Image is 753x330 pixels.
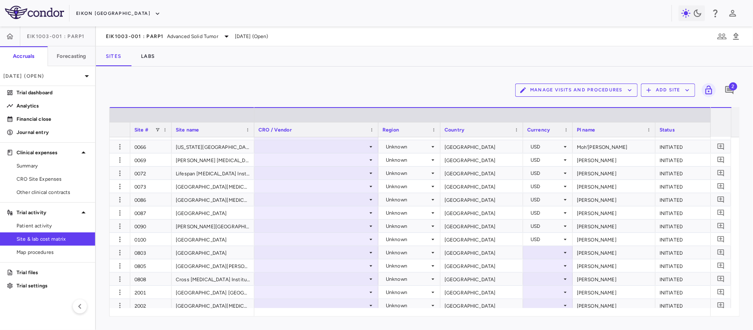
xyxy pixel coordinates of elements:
div: 0087 [130,206,172,219]
div: INITIATED [655,286,717,299]
button: Add comment [715,300,727,311]
svg: Add comment [717,249,725,256]
div: 0066 [130,140,172,153]
p: Trial dashboard [17,89,88,96]
div: USD [531,220,562,233]
div: INITIATED [655,140,717,153]
p: Analytics [17,102,88,110]
div: Lifespan [MEDICAL_DATA] Institute [172,167,254,179]
span: [DATE] (Open) [235,33,268,40]
div: [GEOGRAPHIC_DATA] [172,246,254,259]
img: logo-full-SnFGN8VE.png [5,6,64,19]
div: Moh'[PERSON_NAME] [573,140,655,153]
div: [GEOGRAPHIC_DATA][PERSON_NAME][MEDICAL_DATA]-University Health Network [172,259,254,272]
button: Add comment [715,207,727,218]
div: [GEOGRAPHIC_DATA][MEDICAL_DATA] [172,193,254,206]
div: Cross [MEDICAL_DATA] Institute [172,273,254,285]
div: USD [531,153,562,167]
button: Add comment [715,234,727,245]
button: Add comment [715,247,727,258]
div: [PERSON_NAME] [573,286,655,299]
span: Country [445,127,464,133]
div: INITIATED [655,167,717,179]
div: [GEOGRAPHIC_DATA] [440,206,523,219]
div: INITIATED [655,273,717,285]
div: INITIATED [655,180,717,193]
div: 0073 [130,180,172,193]
div: [GEOGRAPHIC_DATA] [440,193,523,206]
div: [GEOGRAPHIC_DATA] [GEOGRAPHIC_DATA][MEDICAL_DATA] [172,286,254,299]
div: [GEOGRAPHIC_DATA] [440,286,523,299]
div: INITIATED [655,259,717,272]
span: CRO / Vendor [258,127,292,133]
button: Add comment [715,128,727,139]
div: [GEOGRAPHIC_DATA] [172,206,254,219]
span: Currency [527,127,550,133]
svg: Add comment [717,169,725,177]
button: Add comment [722,83,736,97]
button: Eikon [GEOGRAPHIC_DATA] [76,7,160,20]
button: Add comment [715,194,727,205]
div: 0090 [130,220,172,232]
button: Add comment [715,167,727,179]
div: 0072 [130,167,172,179]
button: Manage Visits and Procedures [515,84,638,97]
div: [GEOGRAPHIC_DATA] [172,233,254,246]
button: Add comment [715,141,727,152]
div: Unknown [386,259,430,273]
div: Unknown [386,193,430,206]
div: Unknown [386,220,430,233]
h6: Forecasting [57,53,86,60]
div: Unknown [386,273,430,286]
div: [GEOGRAPHIC_DATA] [440,246,523,259]
div: [PERSON_NAME] [573,246,655,259]
svg: Add comment [717,196,725,203]
div: [PERSON_NAME] [573,259,655,272]
span: Site & lab cost matrix [17,235,88,243]
span: Region [382,127,399,133]
div: [GEOGRAPHIC_DATA] [440,273,523,285]
div: Unknown [386,286,430,299]
span: Summary [17,162,88,170]
div: USD [531,206,562,220]
span: Lock grid [698,83,716,97]
div: 0805 [130,259,172,272]
span: EIK1003-001 : PARP1 [106,33,164,40]
span: Patient activity [17,222,88,230]
button: Add comment [715,220,727,232]
div: [GEOGRAPHIC_DATA] [440,180,523,193]
span: 2 [729,82,737,91]
span: Map procedures [17,249,88,256]
div: [PERSON_NAME] [573,180,655,193]
svg: Add comment [717,235,725,243]
p: Trial settings [17,282,88,289]
p: [DATE] (Open) [3,72,82,80]
div: Unknown [386,180,430,193]
div: Unknown [386,206,430,220]
div: INITIATED [655,193,717,206]
div: USD [531,233,562,246]
span: Other clinical contracts [17,189,88,196]
p: Journal entry [17,129,88,136]
div: INITIATED [655,206,717,219]
button: Add Site [641,84,695,97]
div: [PERSON_NAME] [573,193,655,206]
p: Clinical expenses [17,149,79,156]
div: [GEOGRAPHIC_DATA][MEDICAL_DATA] [172,299,254,312]
div: [PERSON_NAME] [573,273,655,285]
div: USD [531,180,562,193]
div: [PERSON_NAME] [573,153,655,166]
div: [US_STATE][GEOGRAPHIC_DATA] - [GEOGRAPHIC_DATA][MEDICAL_DATA] [172,140,254,153]
div: INITIATED [655,220,717,232]
div: [GEOGRAPHIC_DATA] [440,140,523,153]
svg: Add comment [717,156,725,164]
svg: Add comment [717,275,725,283]
span: PI name [577,127,595,133]
div: 0808 [130,273,172,285]
div: [PERSON_NAME] [573,220,655,232]
button: Add comment [715,154,727,165]
div: [PERSON_NAME] [573,233,655,246]
div: 0069 [130,153,172,166]
div: [GEOGRAPHIC_DATA] [440,299,523,312]
div: INITIATED [655,246,717,259]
